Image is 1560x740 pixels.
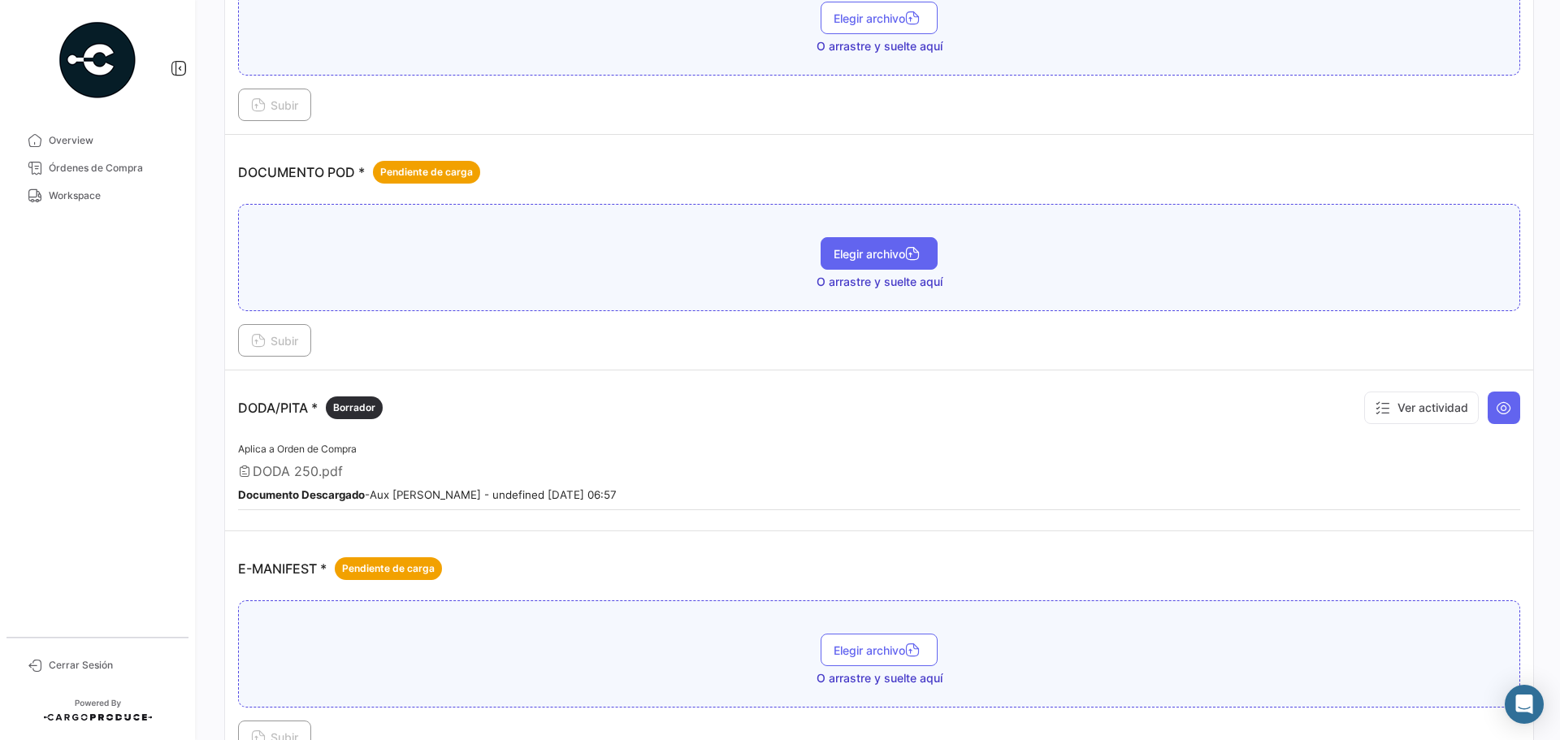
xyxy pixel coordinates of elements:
[817,670,942,686] span: O arrastre y suelte aquí
[13,182,182,210] a: Workspace
[13,127,182,154] a: Overview
[821,2,938,34] button: Elegir archivo
[821,237,938,270] button: Elegir archivo
[251,334,298,348] span: Subir
[834,247,925,261] span: Elegir archivo
[238,396,383,419] p: DODA/PITA *
[238,443,357,455] span: Aplica a Orden de Compra
[380,165,473,180] span: Pendiente de carga
[333,400,375,415] span: Borrador
[238,488,617,501] small: - Aux [PERSON_NAME] - undefined [DATE] 06:57
[821,634,938,666] button: Elegir archivo
[817,38,942,54] span: O arrastre y suelte aquí
[49,161,175,175] span: Órdenes de Compra
[253,463,343,479] span: DODA 250.pdf
[238,488,365,501] b: Documento Descargado
[13,154,182,182] a: Órdenes de Compra
[342,561,435,576] span: Pendiente de carga
[834,11,925,25] span: Elegir archivo
[1505,685,1544,724] div: Abrir Intercom Messenger
[1364,392,1479,424] button: Ver actividad
[251,98,298,112] span: Subir
[49,133,175,148] span: Overview
[49,658,175,673] span: Cerrar Sesión
[238,324,311,357] button: Subir
[49,188,175,203] span: Workspace
[834,643,925,657] span: Elegir archivo
[238,557,442,580] p: E-MANIFEST *
[238,161,480,184] p: DOCUMENTO POD *
[57,19,138,101] img: powered-by.png
[238,89,311,121] button: Subir
[817,274,942,290] span: O arrastre y suelte aquí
